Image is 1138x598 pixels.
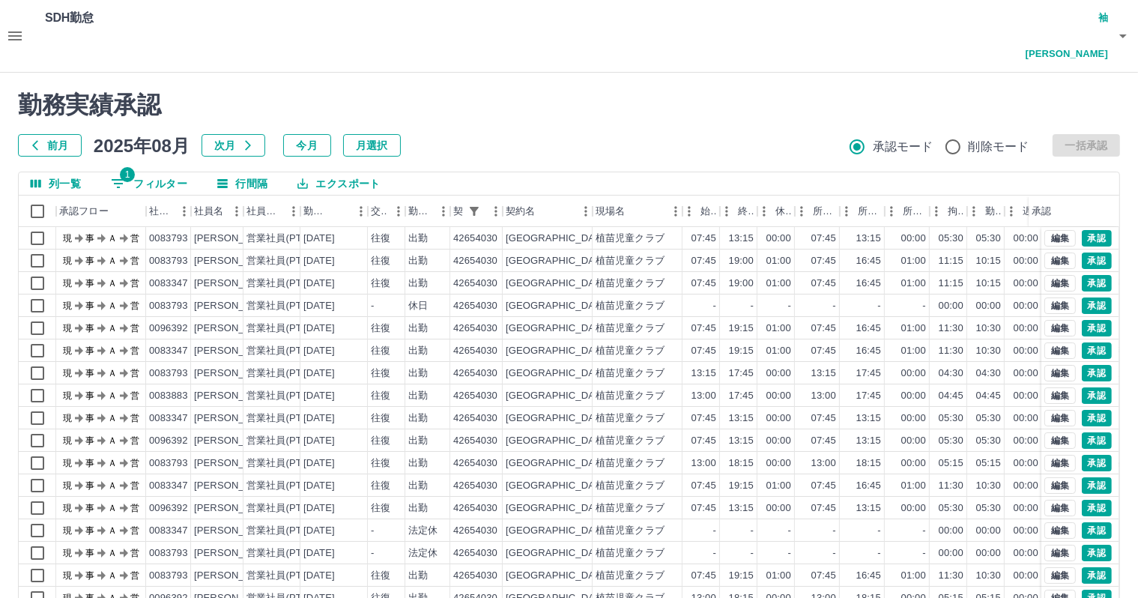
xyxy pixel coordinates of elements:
button: フィルター表示 [464,201,485,222]
div: 42654030 [453,321,497,336]
div: 往復 [371,232,390,246]
div: 07:45 [691,277,716,291]
text: 営 [130,390,139,401]
div: 01:00 [766,344,791,358]
div: 遅刻等 [1005,196,1042,227]
button: 承認 [1082,522,1112,539]
div: 13:15 [856,411,881,426]
div: 所定終業 [840,196,885,227]
div: 42654030 [453,344,497,358]
div: 往復 [371,321,390,336]
div: 11:30 [939,321,963,336]
button: メニュー [432,200,455,223]
div: 00:00 [1014,254,1038,268]
div: 13:00 [811,389,836,403]
div: 0096392 [149,434,188,448]
div: [PERSON_NAME] [194,321,276,336]
div: 07:45 [811,232,836,246]
div: 営業社員(PT契約) [246,321,325,336]
div: 営業社員(PT契約) [246,411,325,426]
button: 編集 [1044,320,1076,336]
button: メニュー [226,200,248,223]
div: 植苗児童クラブ [596,366,665,381]
button: 承認 [1082,230,1112,247]
div: [DATE] [303,277,335,291]
div: [DATE] [303,254,335,268]
button: 承認 [1082,567,1112,584]
div: 01:00 [766,321,791,336]
button: メニュー [387,200,410,223]
div: 07:45 [811,321,836,336]
text: 営 [130,323,139,333]
div: 遅刻等 [1023,196,1039,227]
div: 00:00 [1014,366,1038,381]
button: ソート [329,201,350,222]
div: 01:00 [901,277,926,291]
h5: 2025年08月 [94,134,190,157]
div: 13:15 [691,366,716,381]
div: 07:45 [811,411,836,426]
button: 承認 [1082,387,1112,404]
div: 0083793 [149,299,188,313]
text: 営 [130,278,139,289]
div: 00:00 [1014,321,1038,336]
div: 00:00 [766,366,791,381]
div: 往復 [371,254,390,268]
div: 05:30 [939,232,963,246]
div: [DATE] [303,366,335,381]
button: 編集 [1044,522,1076,539]
text: 事 [85,278,94,289]
div: [DATE] [303,411,335,426]
div: [GEOGRAPHIC_DATA] [506,254,609,268]
div: 00:00 [1014,232,1038,246]
div: 01:00 [901,254,926,268]
button: 承認 [1082,342,1112,359]
text: Ａ [108,323,117,333]
div: - [878,299,881,313]
div: 13:15 [729,411,754,426]
button: 承認 [1082,275,1112,292]
div: 16:45 [856,254,881,268]
div: 13:15 [729,232,754,246]
div: 07:45 [691,254,716,268]
div: 営業社員(PT契約) [246,344,325,358]
div: 13:00 [691,389,716,403]
text: Ａ [108,256,117,266]
button: 承認 [1082,298,1112,314]
text: 現 [63,300,72,311]
text: 現 [63,345,72,356]
text: Ａ [108,300,117,311]
div: 社員番号 [146,196,191,227]
div: 00:00 [901,232,926,246]
div: 営業社員(PT契約) [246,254,325,268]
button: 編集 [1044,230,1076,247]
div: 出勤 [408,411,428,426]
div: 13:15 [811,366,836,381]
div: 07:45 [691,411,716,426]
div: 出勤 [408,321,428,336]
button: 編集 [1044,365,1076,381]
div: 11:15 [939,254,963,268]
text: 現 [63,390,72,401]
text: 営 [130,300,139,311]
button: 行間隔 [205,172,279,195]
div: 現場名 [596,196,625,227]
div: [PERSON_NAME] [194,389,276,403]
div: 19:00 [729,277,754,291]
text: 事 [85,368,94,378]
text: 現 [63,278,72,289]
div: 05:30 [976,232,1001,246]
text: 事 [85,345,94,356]
button: 承認 [1082,410,1112,426]
text: 現 [63,413,72,423]
text: 事 [85,233,94,244]
button: フィルター表示 [99,172,199,195]
div: [GEOGRAPHIC_DATA] [506,389,609,403]
div: 17:45 [856,389,881,403]
div: [PERSON_NAME] [194,277,276,291]
text: Ａ [108,278,117,289]
div: 営業社員(PT契約) [246,366,325,381]
text: 事 [85,300,94,311]
div: 0083793 [149,366,188,381]
div: [GEOGRAPHIC_DATA] [506,344,609,358]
